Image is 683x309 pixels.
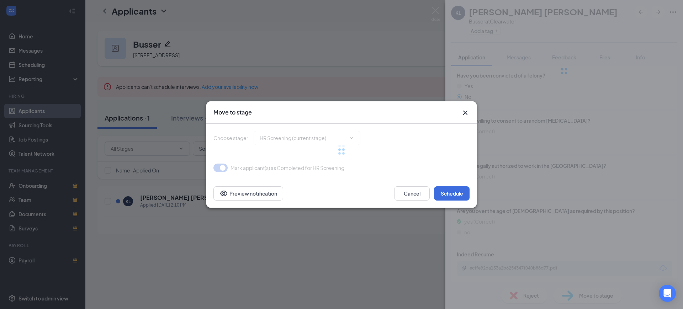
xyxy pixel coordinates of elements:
h3: Move to stage [213,108,252,116]
div: Open Intercom Messenger [659,285,676,302]
button: Close [461,108,470,117]
button: Preview notificationEye [213,186,283,201]
svg: Eye [219,189,228,198]
button: Cancel [394,186,430,201]
svg: Cross [461,108,470,117]
button: Schedule [434,186,470,201]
